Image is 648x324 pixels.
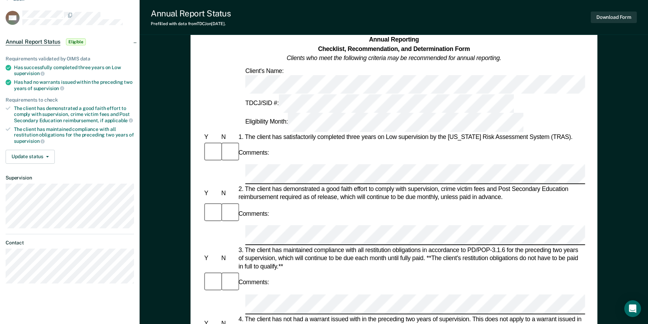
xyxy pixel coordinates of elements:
[244,94,515,113] div: TDCJ/SID #:
[66,38,86,45] span: Eligible
[14,71,45,76] span: supervision
[6,38,60,45] span: Annual Report Status
[6,175,134,181] dt: Supervision
[369,36,419,43] strong: Annual Reporting
[6,240,134,246] dt: Contact
[318,45,470,52] strong: Checklist, Recommendation, and Determination Form
[6,97,134,103] div: Requirements to check
[6,150,55,164] button: Update status
[220,254,237,263] div: N
[14,138,45,144] span: supervision
[286,54,501,61] em: Clients who meet the following criteria may be recommended for annual reporting.
[151,21,231,26] div: Prefilled with data from TDCJ on [DATE] .
[203,189,220,198] div: Y
[105,118,133,123] span: applicable
[237,148,270,157] div: Comments:
[591,12,637,23] button: Download Form
[624,300,641,317] div: Open Intercom Messenger
[237,209,270,218] div: Comments:
[220,189,237,198] div: N
[14,126,134,144] div: The client has maintained compliance with all restitution obligations for the preceding two years of
[220,133,237,141] div: N
[237,278,270,287] div: Comments:
[14,79,134,91] div: Has had no warrants issued within the preceding two years of
[151,8,231,19] div: Annual Report Status
[14,65,134,76] div: Has successfully completed three years on Low
[203,133,220,141] div: Y
[237,246,585,271] div: 3. The client has maintained compliance with all restitution obligations in accordance to PD/POP-...
[203,254,220,263] div: Y
[237,185,585,201] div: 2. The client has demonstrated a good faith effort to comply with supervision, crime victim fees ...
[237,133,585,141] div: 1. The client has satisfactorily completed three years on Low supervision by the [US_STATE] Risk ...
[33,86,64,91] span: supervision
[244,113,524,132] div: Eligibility Month:
[14,105,134,123] div: The client has demonstrated a good faith effort to comply with supervision, crime victim fees and...
[6,56,134,62] div: Requirements validated by OIMS data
